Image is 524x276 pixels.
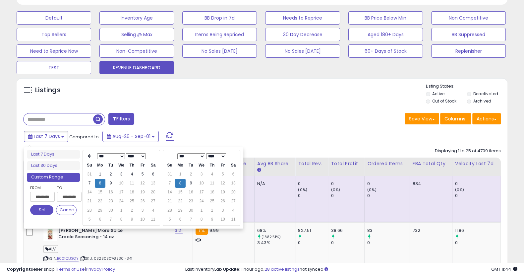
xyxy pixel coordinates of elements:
[43,228,57,241] img: 41ypIBW-HgL._SL40_.jpg
[99,44,174,58] button: Non-Competitive
[137,206,148,215] td: 3
[116,215,127,224] td: 8
[56,205,77,215] button: Cancel
[257,240,295,246] div: 3.43%
[148,170,158,179] td: 6
[27,150,80,159] li: Last 7 Days
[265,44,340,58] button: No Sales [DATE]
[30,205,53,215] button: Set
[116,197,127,206] td: 24
[435,148,501,154] div: Displaying 1 to 25 of 4709 items
[148,206,158,215] td: 4
[196,228,208,235] small: FBA
[257,167,261,173] small: Avg BB Share.
[217,170,228,179] td: 5
[432,91,444,97] label: Active
[186,179,196,188] td: 9
[262,234,281,240] small: (1882.51%)
[196,188,207,197] td: 17
[148,179,158,188] td: 13
[257,181,290,187] div: N/A
[186,170,196,179] td: 2
[331,187,340,192] small: (0%)
[331,228,364,234] div: 38.66
[95,215,105,224] td: 6
[455,228,500,234] div: 11.86
[105,197,116,206] td: 23
[217,206,228,215] td: 3
[175,215,186,224] td: 6
[228,206,239,215] td: 4
[473,98,491,104] label: Archived
[348,44,423,58] button: 60+ Days of Stock
[298,160,325,167] div: Total Rev.
[175,197,186,206] td: 22
[30,184,53,191] label: From
[207,188,217,197] td: 18
[186,161,196,170] th: Tu
[207,206,217,215] td: 2
[182,11,257,25] button: BB Drop in 7d
[175,227,183,234] a: 3.21
[413,228,447,234] div: 732
[164,197,175,206] td: 21
[17,28,91,41] button: Top Sellers
[348,28,423,41] button: Aged 180+ Days
[17,44,91,58] button: Need to Reprice Now
[164,215,175,224] td: 5
[84,215,95,224] td: 5
[331,181,364,187] div: 0
[148,197,158,206] td: 27
[17,61,91,74] button: TEST
[95,197,105,206] td: 22
[426,83,507,90] p: Listing States:
[27,173,80,182] li: Custom Range
[164,206,175,215] td: 28
[217,215,228,224] td: 10
[137,215,148,224] td: 10
[217,188,228,197] td: 19
[127,179,137,188] td: 11
[472,113,501,124] button: Actions
[102,131,159,142] button: Aug-26 - Sep-01
[455,193,500,199] div: 0
[298,193,328,199] div: 0
[84,197,95,206] td: 21
[196,170,207,179] td: 3
[298,228,328,234] div: 827.51
[24,131,68,142] button: Last 7 Days
[440,113,471,124] button: Columns
[228,170,239,179] td: 6
[228,188,239,197] td: 20
[207,179,217,188] td: 11
[116,206,127,215] td: 1
[57,266,85,272] a: Terms of Use
[257,160,292,167] div: Avg BB Share
[95,161,105,170] th: Mo
[84,161,95,170] th: Su
[209,227,219,234] span: 9.99
[175,188,186,197] td: 15
[431,44,506,58] button: Replenisher
[69,134,100,140] span: Compared to:
[217,197,228,206] td: 26
[367,228,410,234] div: 83
[148,215,158,224] td: 11
[186,197,196,206] td: 23
[175,179,186,188] td: 8
[7,266,115,273] div: seller snap | |
[455,187,464,192] small: (0%)
[164,161,175,170] th: Su
[367,181,410,187] div: 0
[367,193,410,199] div: 0
[127,170,137,179] td: 4
[455,240,500,246] div: 0
[473,91,498,97] label: Deactivated
[84,206,95,215] td: 28
[34,133,60,140] span: Last 7 Days
[84,179,95,188] td: 7
[265,11,340,25] button: Needs to Reprice
[367,160,407,167] div: Ordered Items
[444,115,465,122] span: Columns
[127,197,137,206] td: 25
